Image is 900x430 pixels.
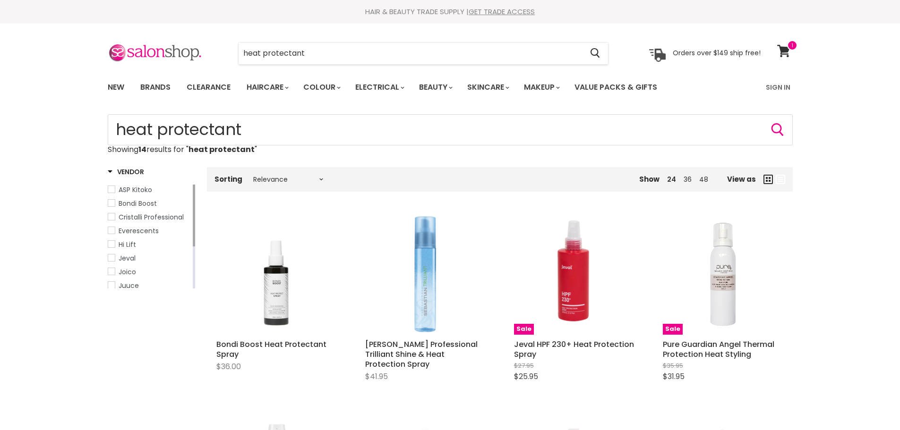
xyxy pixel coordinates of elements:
a: Pure Guardian Angel Thermal Protection Heat StylingSale [663,214,783,335]
h3: Vendor [108,167,144,177]
p: Orders over $149 ship free! [673,49,761,57]
a: Makeup [517,77,566,97]
strong: 14 [138,144,146,155]
span: Bondi Boost [119,199,157,208]
a: Haircare [240,77,294,97]
input: Search [239,42,583,64]
a: 48 [699,175,708,184]
span: Jeval [119,253,136,263]
a: Sebastian Professional Trilliant Shine & Heat Protection Spray [365,214,486,335]
a: Everescents [108,226,191,236]
img: Pure Guardian Angel Thermal Protection Heat Styling [663,214,783,335]
a: Electrical [348,77,410,97]
input: Search [108,114,793,145]
span: Hi Lift [119,240,136,249]
img: Bondi Boost Heat Protectant Spray [216,214,337,335]
a: Cristalli Professional [108,212,191,222]
ul: Main menu [101,74,712,101]
span: $25.95 [514,371,538,382]
a: New [101,77,131,97]
span: Juuce [119,281,139,290]
a: Sign In [760,77,796,97]
span: Everescents [119,226,159,236]
span: Sale [663,324,683,335]
strong: heat protectant [189,144,255,155]
button: Search [770,122,785,137]
a: Bondi Boost Heat Protectant Spray [216,339,326,360]
a: Brands [133,77,178,97]
span: $41.95 [365,371,388,382]
a: Jeval HPF 230+ Heat Protection SpraySale [514,214,634,335]
p: Showing results for " " [108,145,793,154]
span: $27.95 [514,361,534,370]
button: Search [583,42,608,64]
span: Joico [119,267,136,277]
a: Hi Lift [108,239,191,250]
span: $36.00 [216,361,241,372]
a: Joico [108,267,191,277]
div: HAIR & BEAUTY TRADE SUPPLY | [96,7,805,17]
nav: Main [96,74,805,101]
a: 24 [667,175,676,184]
span: Cristalli Professional [119,212,184,222]
a: Jeval HPF 230+ Heat Protection Spray [514,339,634,360]
a: 36 [684,175,692,184]
a: Pure Guardian Angel Thermal Protection Heat Styling [663,339,774,360]
label: Sorting [214,175,242,183]
a: GET TRADE ACCESS [469,7,535,17]
a: Clearance [180,77,238,97]
span: View as [727,175,756,183]
form: Product [238,42,609,65]
a: Colour [296,77,346,97]
span: $31.95 [663,371,685,382]
a: Jeval [108,253,191,263]
a: Bondi Boost [108,198,191,209]
span: $35.95 [663,361,683,370]
a: ASP Kitoko [108,185,191,195]
a: Beauty [412,77,458,97]
a: Value Packs & Gifts [567,77,664,97]
span: ASP Kitoko [119,185,152,194]
a: Juuce [108,280,191,291]
span: Sale [514,324,534,335]
a: Skincare [460,77,515,97]
span: Show [639,174,660,184]
form: Product [108,114,793,145]
a: [PERSON_NAME] Professional Trilliant Shine & Heat Protection Spray [365,339,478,370]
